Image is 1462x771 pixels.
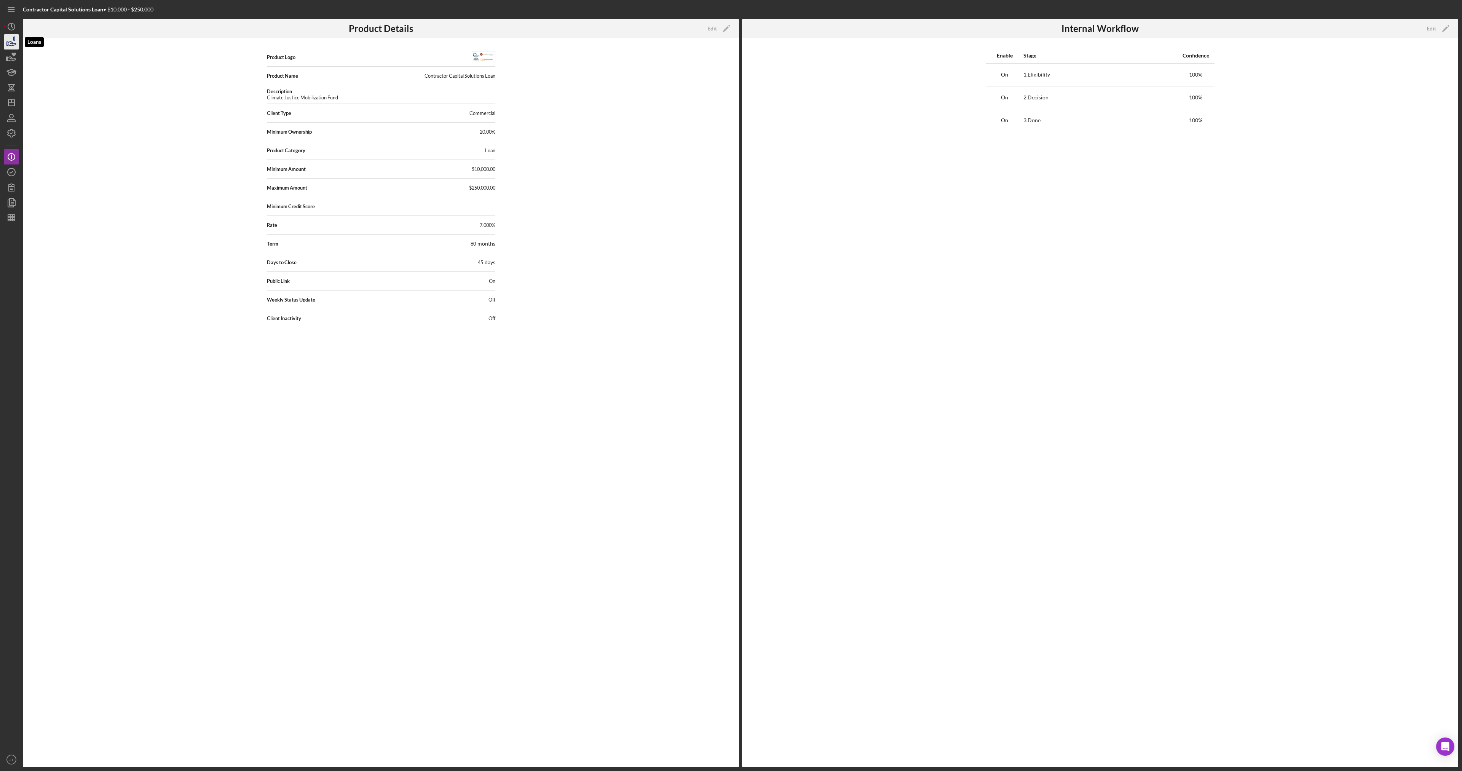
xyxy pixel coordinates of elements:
h3: Product Details [349,23,413,34]
span: months [477,240,495,247]
button: Edit [703,23,733,34]
button: JT [4,752,19,767]
span: Off [488,297,495,303]
div: Contractor Capital Solutions Loan [425,73,495,79]
span: 20.00% [480,129,495,135]
div: Edit [707,23,717,34]
span: Description [267,88,495,94]
td: 3 . Done [1023,109,1177,132]
pre: Climate Justice Mobilization Fund [267,94,338,101]
td: 100 % [1177,109,1215,132]
span: Term [267,241,278,247]
span: On [489,278,495,284]
div: • $10,000 - $250,000 [23,6,153,13]
td: 1 . Eligibility [1023,63,1177,86]
th: Enable [986,48,1023,63]
td: 100 % [1177,63,1215,86]
span: Public Link [267,278,290,284]
div: Loan [485,147,495,153]
span: $10,000.00 [472,166,495,172]
span: 7.000% [480,222,495,228]
span: Weekly Status Update [267,297,315,303]
span: Product Category [267,147,305,153]
td: On [986,86,1023,109]
div: 45 [478,259,495,265]
span: Client Inactivity [267,315,301,321]
span: Minimum Amount [267,166,306,172]
span: Rate [267,222,277,228]
span: Product Logo [267,54,295,60]
th: Confidence [1177,48,1215,63]
text: JT [10,758,14,762]
div: Open Intercom Messenger [1436,737,1454,756]
th: Stage [1023,48,1177,63]
td: 2 . Decision [1023,86,1177,109]
span: Off [488,315,495,321]
span: days [485,259,495,265]
span: Maximum Amount [267,185,307,191]
span: Client Type [267,110,291,116]
div: Commercial [469,110,495,116]
div: 60 [471,241,495,247]
span: Product Name [267,73,298,79]
span: Days to Close [267,259,297,265]
span: Minimum Credit Score [267,203,315,209]
b: Contractor Capital Solutions Loan [23,6,103,13]
td: On [986,109,1023,132]
button: Edit [1422,23,1452,34]
img: Product logo [472,51,495,63]
span: Minimum Ownership [267,129,312,135]
div: Edit [1427,23,1436,34]
td: On [986,63,1023,86]
td: 100 % [1177,86,1215,109]
span: $250,000.00 [469,185,495,191]
h3: Internal Workflow [1061,23,1139,34]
